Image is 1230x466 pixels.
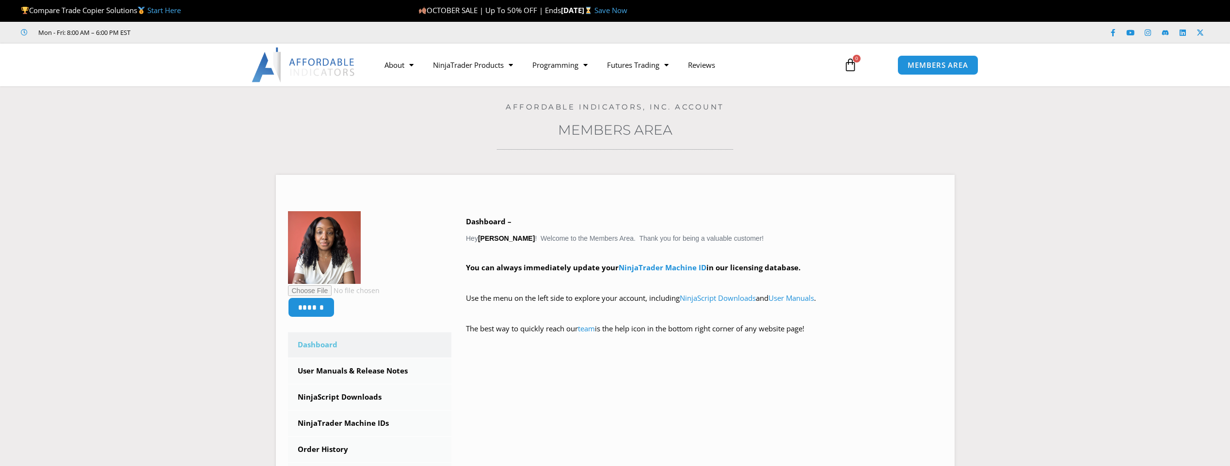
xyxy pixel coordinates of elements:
[578,324,595,333] a: team
[829,51,872,79] a: 0
[375,54,423,76] a: About
[678,54,725,76] a: Reviews
[21,5,181,15] span: Compare Trade Copier Solutions
[36,27,130,38] span: Mon - Fri: 8:00 AM – 6:00 PM EST
[138,7,145,14] img: 🥇
[597,54,678,76] a: Futures Trading
[466,263,800,272] strong: You can always immediately update your in our licensing database.
[288,437,452,462] a: Order History
[768,293,814,303] a: User Manuals
[561,5,594,15] strong: [DATE]
[252,47,356,82] img: LogoAI | Affordable Indicators – NinjaTrader
[144,28,289,37] iframe: Customer reviews powered by Trustpilot
[418,5,561,15] span: OCTOBER SALE | Up To 50% OFF | Ends
[585,7,592,14] img: ⌛
[897,55,978,75] a: MEMBERS AREA
[288,358,452,384] a: User Manuals & Release Notes
[288,332,452,357] a: Dashboard
[466,292,942,319] p: Use the menu on the left side to explore your account, including and .
[680,293,756,303] a: NinjaScript Downloads
[619,263,706,272] a: NinjaTrader Machine ID
[288,385,452,410] a: NinjaScript Downloads
[466,217,511,226] b: Dashboard –
[147,5,181,15] a: Start Here
[908,62,968,69] span: MEMBERS AREA
[423,54,523,76] a: NinjaTrader Products
[288,411,452,436] a: NinjaTrader Machine IDs
[375,54,832,76] nav: Menu
[478,234,535,242] strong: [PERSON_NAME]
[594,5,627,15] a: Save Now
[466,322,942,349] p: The best way to quickly reach our is the help icon in the bottom right corner of any website page!
[419,7,426,14] img: 🍂
[21,7,29,14] img: 🏆
[523,54,597,76] a: Programming
[466,215,942,349] div: Hey ! Welcome to the Members Area. Thank you for being a valuable customer!
[288,211,361,284] img: 2eec6a32ef8a2a988ea2e91d19e2f23c77476a0a81f0bd03346844bd9b8e4597
[506,102,724,111] a: Affordable Indicators, Inc. Account
[853,55,861,62] span: 0
[558,122,672,138] a: Members Area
